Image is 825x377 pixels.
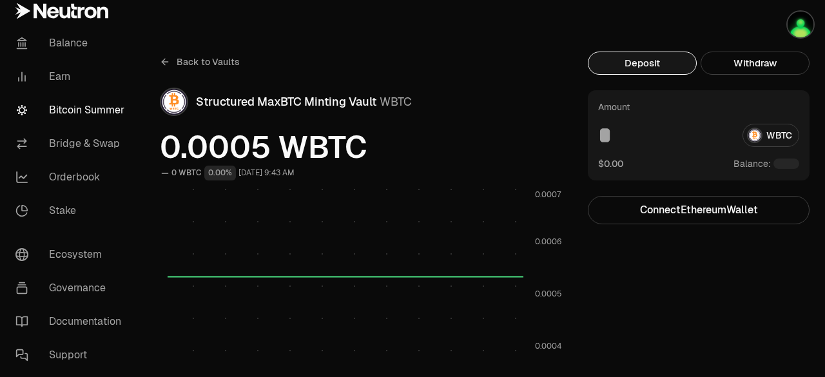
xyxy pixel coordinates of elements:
tspan: 0.0005 [535,289,562,299]
button: Withdraw [701,52,810,75]
a: Back to Vaults [160,52,240,72]
a: Bitcoin Summer [5,93,139,127]
span: Back to Vaults [177,55,240,68]
span: WBTC [380,94,412,109]
tspan: 0.0006 [535,237,561,247]
button: $0.00 [598,157,623,170]
button: ConnectEthereumWallet [588,196,810,224]
a: Orderbook [5,160,139,194]
a: Stake [5,194,139,227]
div: 0.00% [204,166,236,180]
a: Ecosystem [5,238,139,271]
span: 0.0005 WBTC [160,131,562,162]
img: Dannyarch [788,12,813,37]
span: Structured MaxBTC Minting Vault [196,94,376,109]
button: Deposit [588,52,697,75]
span: Balance: [733,157,771,170]
a: Documentation [5,305,139,338]
div: [DATE] 9:43 AM [238,166,295,180]
a: Bridge & Swap [5,127,139,160]
div: Amount [598,101,630,113]
a: Governance [5,271,139,305]
a: Support [5,338,139,372]
a: Balance [5,26,139,60]
tspan: 0.0004 [535,341,561,351]
tspan: 0.0007 [535,189,561,200]
div: 0 WBTC [171,166,202,180]
a: Earn [5,60,139,93]
img: WBTC Logo [161,89,187,115]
